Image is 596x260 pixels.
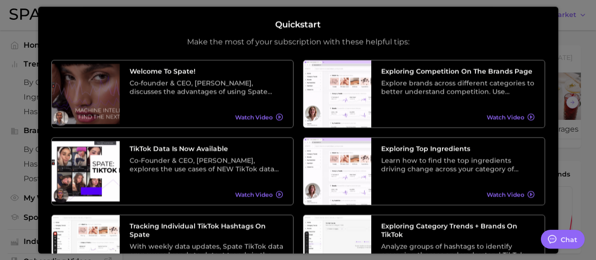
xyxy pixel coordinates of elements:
span: Watch Video [235,191,273,198]
div: With weekly data updates, Spate TikTok data empowers brands to detect trends in the earliest stag... [130,242,283,259]
span: Watch Video [487,191,524,198]
h3: Exploring Top Ingredients [381,144,535,153]
h3: Exploring Category Trends + Brands on TikTok [381,222,535,239]
span: Watch Video [487,114,524,121]
p: Make the most of your subscription with these helpful tips: [187,37,409,47]
div: Learn how to find the top ingredients driving change across your category of choice. From broad c... [381,156,535,173]
div: Explore brands across different categories to better understand competition. Use different preset... [381,79,535,96]
div: Co-founder & CEO, [PERSON_NAME], discusses the advantages of using Spate data as well as its vari... [130,79,283,96]
a: Welcome to Spate!Co-founder & CEO, [PERSON_NAME], discusses the advantages of using Spate data as... [51,60,294,128]
h3: Welcome to Spate! [130,67,283,75]
div: Analyze groups of hashtags to identify emerging themes and understand TikTok trends at a higher l... [381,242,535,259]
h3: TikTok data is now available [130,144,283,153]
span: Watch Video [235,114,273,121]
a: TikTok data is now availableCo-Founder & CEO, [PERSON_NAME], explores the use cases of NEW TikTok... [51,137,294,205]
div: Co-Founder & CEO, [PERSON_NAME], explores the use cases of NEW TikTok data and its relationship w... [130,156,283,173]
a: Exploring Top IngredientsLearn how to find the top ingredients driving change across your categor... [303,137,545,205]
h3: Tracking Individual TikTok Hashtags on Spate [130,222,283,239]
h2: Quickstart [275,20,321,30]
h3: Exploring Competition on the Brands Page [381,67,535,75]
a: Exploring Competition on the Brands PageExplore brands across different categories to better unde... [303,60,545,128]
